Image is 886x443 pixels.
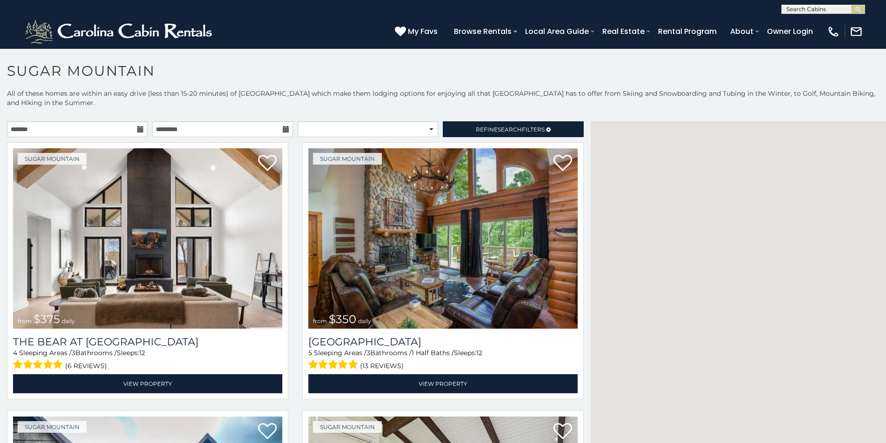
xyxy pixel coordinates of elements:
a: RefineSearchFilters [443,121,583,137]
div: Sleeping Areas / Bathrooms / Sleeps: [13,348,282,372]
img: mail-regular-white.png [850,25,863,38]
a: Add to favorites [553,422,572,442]
span: 12 [139,349,145,357]
span: 5 [308,349,312,357]
span: 3 [366,349,370,357]
span: (13 reviews) [360,360,404,372]
a: Grouse Moor Lodge from $350 daily [308,148,578,329]
span: 1 Half Baths / [412,349,454,357]
img: The Bear At Sugar Mountain [13,148,282,329]
a: Add to favorites [553,154,572,173]
h3: The Bear At Sugar Mountain [13,336,282,348]
span: 12 [476,349,482,357]
a: Browse Rentals [449,23,516,40]
a: Sugar Mountain [313,153,382,165]
span: $375 [33,312,60,326]
a: The Bear At [GEOGRAPHIC_DATA] [13,336,282,348]
a: View Property [13,374,282,393]
a: Add to favorites [258,422,277,442]
a: Rental Program [653,23,721,40]
a: Owner Login [762,23,818,40]
a: Sugar Mountain [313,421,382,433]
img: Grouse Moor Lodge [308,148,578,329]
a: Local Area Guide [520,23,593,40]
a: View Property [308,374,578,393]
span: daily [358,317,371,324]
span: from [313,317,327,324]
img: phone-regular-white.png [827,25,840,38]
a: Add to favorites [258,154,277,173]
h3: Grouse Moor Lodge [308,336,578,348]
span: (6 reviews) [65,360,107,372]
span: from [18,317,32,324]
a: Sugar Mountain [18,153,87,165]
a: The Bear At Sugar Mountain from $375 daily [13,148,282,329]
img: White-1-2.png [23,18,216,46]
a: My Favs [395,26,440,38]
div: Sleeping Areas / Bathrooms / Sleeps: [308,348,578,372]
span: Search [498,126,522,133]
span: 4 [13,349,17,357]
a: Real Estate [598,23,649,40]
span: My Favs [408,26,438,37]
a: [GEOGRAPHIC_DATA] [308,336,578,348]
span: $350 [329,312,356,326]
span: 3 [72,349,75,357]
a: Sugar Mountain [18,421,87,433]
span: Refine Filters [476,126,545,133]
a: About [726,23,758,40]
span: daily [62,317,75,324]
